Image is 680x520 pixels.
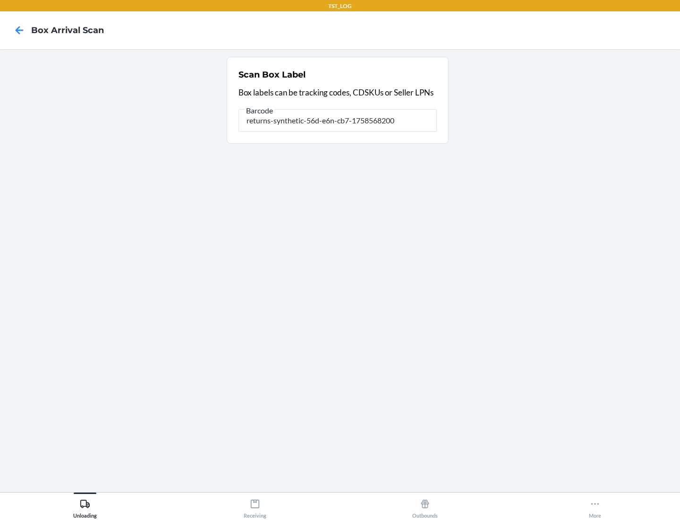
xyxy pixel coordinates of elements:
button: Outbounds [340,493,510,519]
button: Receiving [170,493,340,519]
h4: Box Arrival Scan [31,24,104,36]
p: Box labels can be tracking codes, CDSKUs or Seller LPNs [238,87,437,99]
input: Barcode [238,109,437,132]
span: Barcode [245,106,274,115]
div: Outbounds [412,495,438,519]
div: More [589,495,601,519]
p: TST_LOG [328,2,352,10]
h2: Scan Box Label [238,69,306,81]
div: Receiving [244,495,266,519]
div: Unloading [73,495,97,519]
button: More [510,493,680,519]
